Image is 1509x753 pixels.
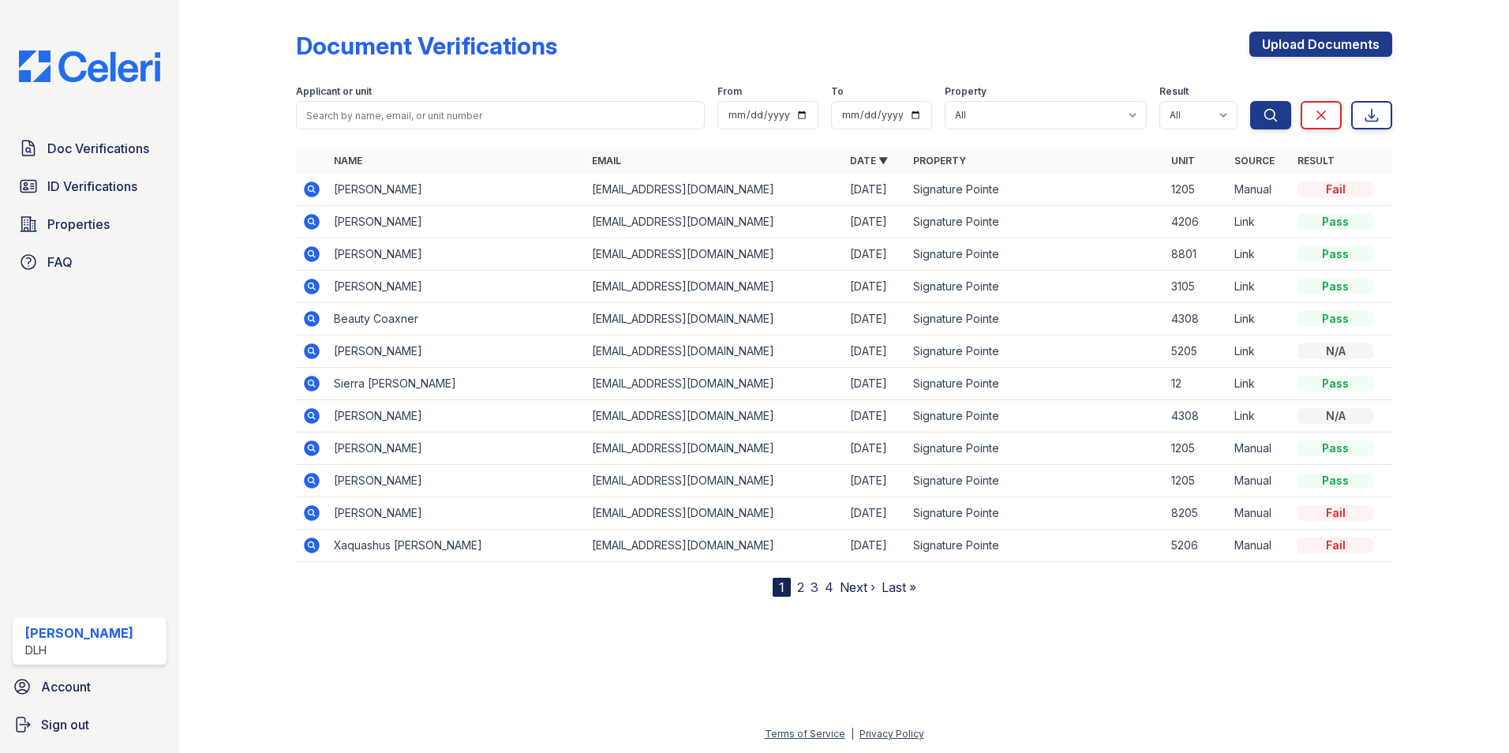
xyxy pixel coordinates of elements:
a: 3 [811,579,818,595]
td: Link [1228,368,1291,400]
td: Signature Pointe [907,433,1165,465]
td: [EMAIL_ADDRESS][DOMAIN_NAME] [586,238,844,271]
td: [DATE] [844,174,907,206]
td: [EMAIL_ADDRESS][DOMAIN_NAME] [586,530,844,562]
td: Manual [1228,433,1291,465]
div: N/A [1297,408,1373,424]
td: [EMAIL_ADDRESS][DOMAIN_NAME] [586,465,844,497]
td: Signature Pointe [907,335,1165,368]
td: Signature Pointe [907,368,1165,400]
a: 2 [797,579,804,595]
td: 1205 [1165,465,1228,497]
td: [PERSON_NAME] [328,433,586,465]
td: [DATE] [844,465,907,497]
a: 4 [825,579,833,595]
td: [PERSON_NAME] [328,497,586,530]
a: Unit [1171,155,1195,167]
td: [DATE] [844,206,907,238]
td: [EMAIL_ADDRESS][DOMAIN_NAME] [586,206,844,238]
td: Signature Pointe [907,497,1165,530]
td: Signature Pointe [907,271,1165,303]
td: [DATE] [844,238,907,271]
div: | [851,728,854,740]
td: 5206 [1165,530,1228,562]
span: Properties [47,215,110,234]
div: Pass [1297,473,1373,489]
span: Account [41,677,91,696]
td: [PERSON_NAME] [328,271,586,303]
div: N/A [1297,343,1373,359]
a: Properties [13,208,167,240]
a: Source [1234,155,1275,167]
td: [PERSON_NAME] [328,465,586,497]
a: Name [334,155,362,167]
td: Signature Pointe [907,303,1165,335]
td: [EMAIL_ADDRESS][DOMAIN_NAME] [586,368,844,400]
div: Pass [1297,214,1373,230]
td: Signature Pointe [907,530,1165,562]
td: 4308 [1165,303,1228,335]
td: [EMAIL_ADDRESS][DOMAIN_NAME] [586,497,844,530]
a: Last » [882,579,916,595]
label: Applicant or unit [296,85,372,98]
span: Sign out [41,715,89,734]
a: FAQ [13,246,167,278]
div: Fail [1297,505,1373,521]
label: To [831,85,844,98]
td: [PERSON_NAME] [328,174,586,206]
td: Signature Pointe [907,206,1165,238]
a: ID Verifications [13,170,167,202]
td: 8801 [1165,238,1228,271]
span: Doc Verifications [47,139,149,158]
a: Privacy Policy [859,728,924,740]
a: Sign out [6,709,173,740]
td: Manual [1228,530,1291,562]
td: Link [1228,335,1291,368]
td: Link [1228,271,1291,303]
input: Search by name, email, or unit number [296,101,705,129]
td: Manual [1228,174,1291,206]
a: Email [592,155,621,167]
a: Next › [840,579,875,595]
td: Link [1228,238,1291,271]
td: [DATE] [844,303,907,335]
img: CE_Logo_Blue-a8612792a0a2168367f1c8372b55b34899dd931a85d93a1a3d3e32e68fde9ad4.png [6,51,173,82]
td: 1205 [1165,433,1228,465]
div: Document Verifications [296,32,557,60]
div: Fail [1297,538,1373,553]
td: [DATE] [844,271,907,303]
a: Date ▼ [850,155,888,167]
div: Pass [1297,440,1373,456]
td: Link [1228,206,1291,238]
td: [EMAIL_ADDRESS][DOMAIN_NAME] [586,174,844,206]
td: [PERSON_NAME] [328,206,586,238]
td: Signature Pointe [907,465,1165,497]
td: 8205 [1165,497,1228,530]
a: Property [913,155,966,167]
span: ID Verifications [47,177,137,196]
td: Manual [1228,465,1291,497]
div: DLH [25,642,133,658]
td: [DATE] [844,400,907,433]
span: FAQ [47,253,73,272]
a: Terms of Service [765,728,845,740]
a: Account [6,671,173,702]
label: Result [1159,85,1189,98]
td: 4206 [1165,206,1228,238]
td: 4308 [1165,400,1228,433]
td: [EMAIL_ADDRESS][DOMAIN_NAME] [586,271,844,303]
td: Link [1228,303,1291,335]
a: Upload Documents [1249,32,1392,57]
div: Pass [1297,376,1373,391]
a: Result [1297,155,1335,167]
td: Signature Pointe [907,400,1165,433]
td: 1205 [1165,174,1228,206]
td: [EMAIL_ADDRESS][DOMAIN_NAME] [586,335,844,368]
td: [DATE] [844,497,907,530]
td: Signature Pointe [907,238,1165,271]
td: Signature Pointe [907,174,1165,206]
div: Pass [1297,311,1373,327]
div: Pass [1297,279,1373,294]
td: [PERSON_NAME] [328,400,586,433]
label: From [717,85,742,98]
